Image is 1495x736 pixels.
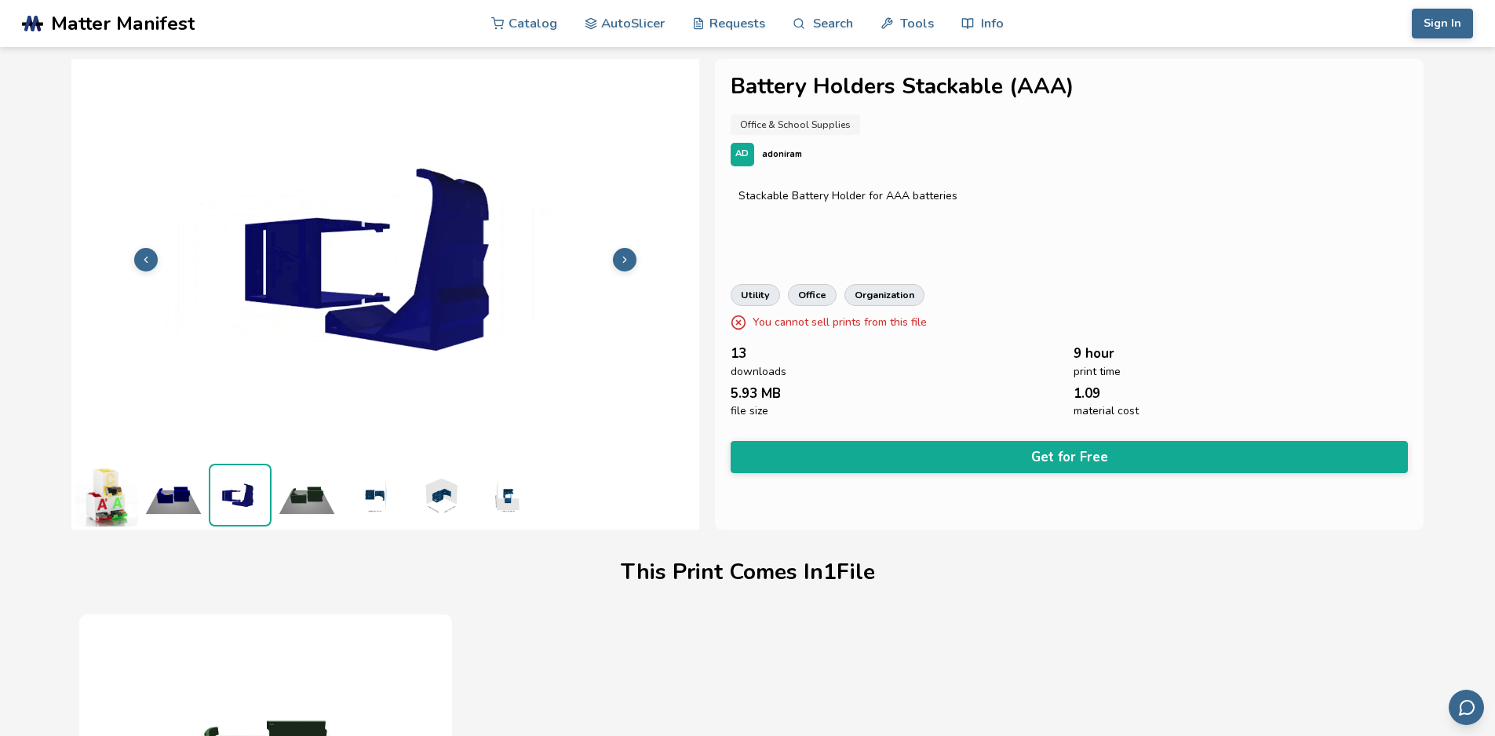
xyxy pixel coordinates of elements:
span: file size [731,405,768,417]
span: 9 hour [1074,346,1114,361]
span: 1.09 [1074,386,1100,401]
button: Get for Free [731,441,1409,473]
a: Office & School Supplies [731,115,860,135]
span: material cost [1074,405,1139,417]
span: Matter Manifest [51,13,195,35]
span: 5.93 MB [731,386,781,401]
h1: This Print Comes In 1 File [621,560,875,585]
a: utility [731,284,780,306]
span: print time [1074,366,1121,378]
button: Send feedback via email [1449,690,1484,725]
img: 1_3D_Dimensions [342,464,405,526]
span: AD [735,149,749,159]
button: Sign In [1412,9,1473,38]
img: 1_3D_Dimensions [409,464,472,526]
img: 1_Print_Preview [275,464,338,526]
span: downloads [731,366,786,378]
a: office [788,284,837,306]
div: Stackable Battery Holder for AAA batteries [738,190,1401,202]
a: organization [844,284,924,306]
span: 13 [731,346,746,361]
h1: Battery Holders Stackable (AAA) [731,75,1409,99]
p: You cannot sell prints from this file [753,314,927,330]
img: 1_3D_Dimensions [476,464,538,526]
p: adoniram [762,146,802,162]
